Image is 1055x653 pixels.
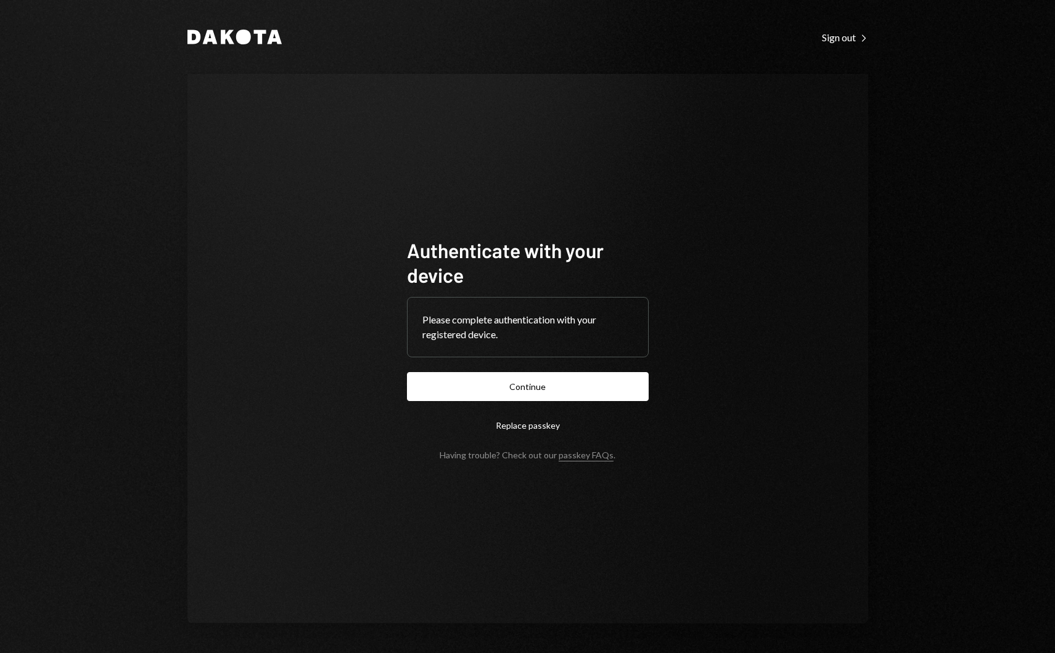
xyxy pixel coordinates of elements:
a: passkey FAQs [559,450,614,461]
div: Having trouble? Check out our . [440,450,615,460]
div: Please complete authentication with your registered device. [422,312,633,342]
h1: Authenticate with your device [407,238,649,287]
a: Sign out [822,30,868,44]
button: Continue [407,372,649,401]
button: Replace passkey [407,411,649,440]
div: Sign out [822,31,868,44]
